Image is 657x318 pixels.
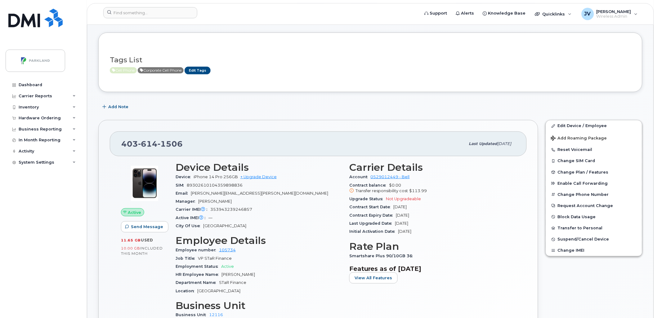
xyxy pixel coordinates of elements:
span: Alerts [461,10,474,16]
span: [GEOGRAPHIC_DATA] [203,223,246,228]
span: Wireless Admin [597,14,631,19]
span: 89302610104359898836 [187,183,243,188]
button: Change Plan / Features [546,167,642,178]
span: Last Upgraded Date [349,221,395,226]
span: iPhone 14 Pro 256GB [194,174,238,179]
button: Request Account Change [546,200,642,211]
h3: Business Unit [176,300,342,311]
span: [PERSON_NAME] [221,272,255,277]
span: Contract balance [349,183,389,188]
span: JV [584,10,591,18]
span: Location [176,289,197,293]
a: Alerts [452,7,479,20]
button: View All Features [349,272,398,284]
span: Transfer responsibility cost [355,188,408,193]
span: Active [221,264,234,269]
button: Reset Voicemail [546,144,642,155]
span: [PERSON_NAME] [198,199,232,204]
span: Suspend/Cancel Device [558,237,609,242]
span: Add Roaming Package [551,136,607,142]
button: Change SIM Card [546,155,642,166]
input: Find something... [103,7,197,18]
button: Enable Call Forwarding [546,178,642,189]
span: Enable Call Forwarding [558,181,608,186]
span: included this month [121,246,163,256]
span: Department Name [176,280,219,285]
span: HR Employee Name [176,272,221,277]
div: Jason Vandenberg [577,8,642,20]
span: Account [349,174,371,179]
span: View All Features [355,275,392,281]
span: — [208,215,212,220]
span: [DATE] [498,141,512,146]
span: Employee number [176,248,219,252]
button: Send Message [121,221,168,232]
span: [DATE] [395,221,409,226]
span: 353943239246857 [210,207,252,212]
span: 10.00 GB [121,246,140,250]
span: Active [110,67,137,73]
a: 105734 [219,248,236,252]
span: Smartshare Plus 90/10GB 36 [349,254,416,258]
img: image20231002-3703462-11aim6e.jpeg [126,165,163,202]
a: + Upgrade Device [240,174,277,179]
span: 11.65 GB [121,238,141,242]
span: SIM [176,183,187,188]
span: Active IMEI [176,215,208,220]
button: Add Roaming Package [546,131,642,144]
span: Active [128,210,141,215]
span: Business Unit [176,313,209,317]
a: Edit Device / Employee [546,120,642,131]
a: 0529012449 - Bell [371,174,410,179]
div: Quicklinks [531,8,576,20]
span: Job Title [176,256,198,261]
a: 12116 [209,313,223,317]
span: Upgrade Status [349,197,386,201]
span: Support [430,10,447,16]
span: Last updated [469,141,498,146]
button: Add Note [98,101,134,113]
span: Contract Expiry Date [349,213,396,218]
span: VP STaR Finance [198,256,232,261]
h3: Tags List [110,56,631,64]
span: [PERSON_NAME] [597,9,631,14]
span: 1506 [158,139,183,148]
button: Change IMEI [546,245,642,256]
span: Send Message [131,224,163,230]
span: Active [138,67,184,73]
span: [DATE] [398,229,412,234]
span: Carrier IMEI [176,207,210,212]
a: Support [420,7,452,20]
h3: Features as of [DATE] [349,265,516,272]
span: [DATE] [396,213,409,218]
span: Not Upgradeable [386,197,421,201]
span: used [141,238,153,242]
span: STaR Finance [219,280,246,285]
button: Block Data Usage [546,211,642,223]
span: [DATE] [394,205,407,209]
span: $113.99 [409,188,427,193]
a: Knowledge Base [479,7,530,20]
button: Change Phone Number [546,189,642,200]
span: Initial Activation Date [349,229,398,234]
span: 403 [121,139,183,148]
h3: Device Details [176,162,342,173]
h3: Rate Plan [349,241,516,252]
span: Contract Start Date [349,205,394,209]
a: Edit Tags [185,67,211,74]
span: City Of Use [176,223,203,228]
span: [GEOGRAPHIC_DATA] [197,289,240,293]
span: 614 [138,139,158,148]
h3: Employee Details [176,235,342,246]
span: Knowledge Base [488,10,526,16]
span: Quicklinks [543,11,565,16]
h3: Carrier Details [349,162,516,173]
span: Employment Status [176,264,221,269]
button: Suspend/Cancel Device [546,234,642,245]
span: Manager [176,199,198,204]
span: Device [176,174,194,179]
span: Change Plan / Features [558,170,609,174]
span: Email [176,191,191,196]
span: $0.00 [349,183,516,194]
span: Add Note [108,104,128,110]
